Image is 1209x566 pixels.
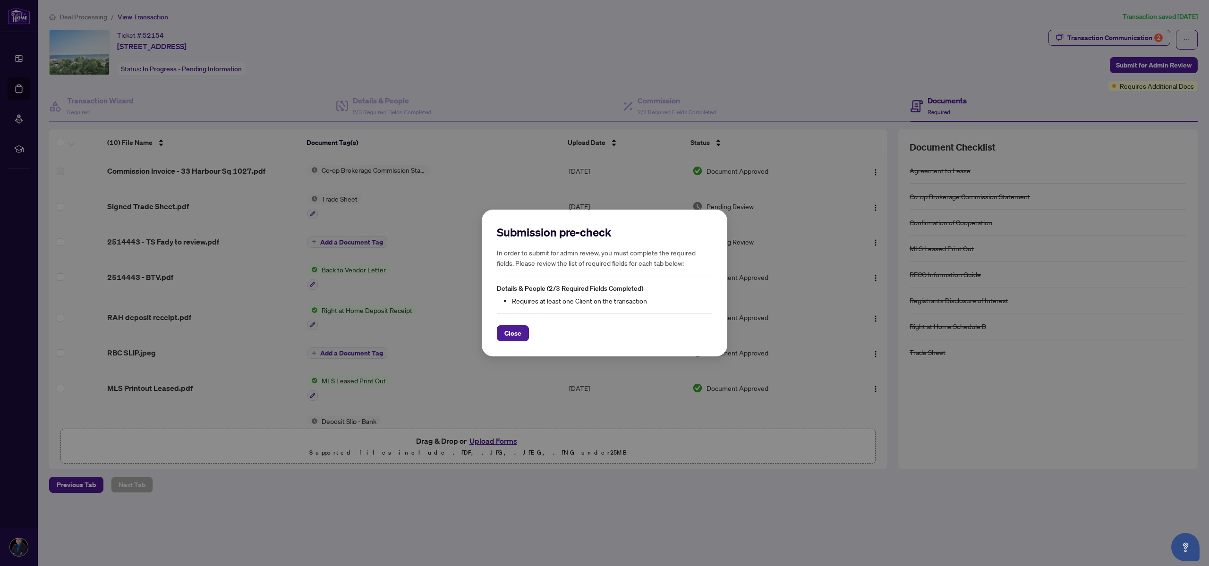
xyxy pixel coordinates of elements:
[497,284,643,293] span: Details & People (2/3 Required Fields Completed)
[1171,533,1200,561] button: Open asap
[512,296,712,306] li: Requires at least one Client on the transaction
[497,247,712,268] h5: In order to submit for admin review, you must complete the required fields. Please review the lis...
[504,326,521,341] span: Close
[497,325,529,341] button: Close
[497,225,712,240] h2: Submission pre-check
